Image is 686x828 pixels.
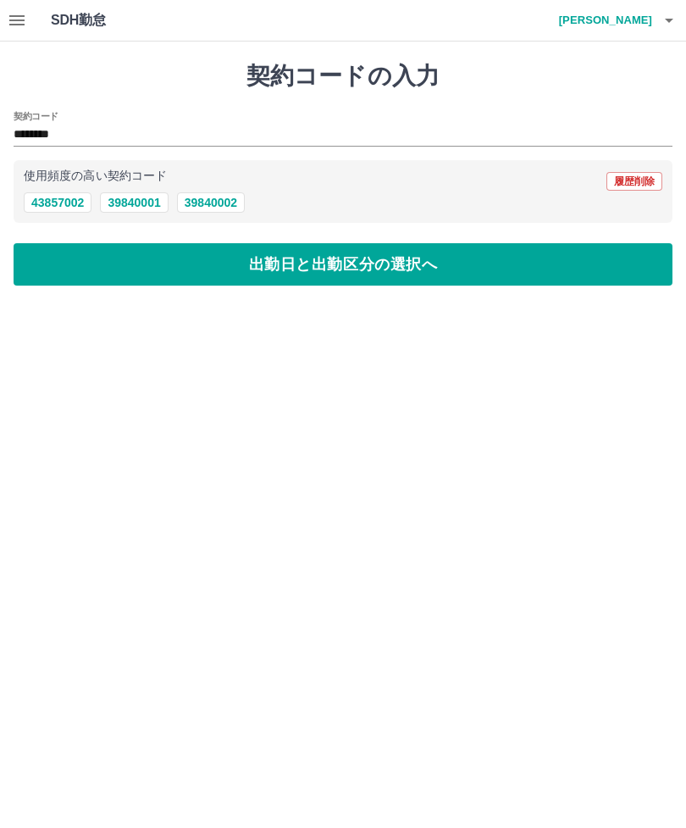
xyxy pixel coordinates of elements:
[24,170,167,182] p: 使用頻度の高い契約コード
[14,62,672,91] h1: 契約コードの入力
[177,192,245,213] button: 39840002
[24,192,91,213] button: 43857002
[14,109,58,123] h2: 契約コード
[100,192,168,213] button: 39840001
[606,172,662,191] button: 履歴削除
[14,243,672,286] button: 出勤日と出勤区分の選択へ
